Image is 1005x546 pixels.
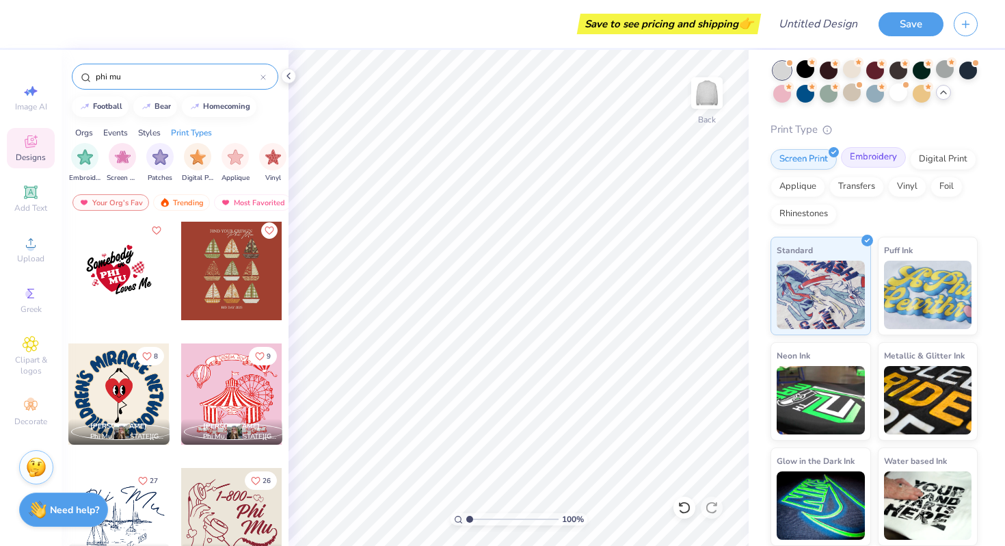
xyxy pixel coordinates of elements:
[103,127,128,139] div: Events
[94,70,260,83] input: Try "Alpha"
[15,101,47,112] span: Image AI
[90,432,164,442] span: Phi Mu, [US_STATE][GEOGRAPHIC_DATA]
[153,194,210,211] div: Trending
[107,143,138,183] div: filter for Screen Print
[182,96,256,117] button: homecoming
[133,96,177,117] button: bear
[777,366,865,434] img: Neon Ink
[182,173,213,183] span: Digital Print
[222,143,250,183] div: filter for Applique
[79,198,90,207] img: most_fav.gif
[884,366,972,434] img: Metallic & Glitter Ink
[245,471,277,490] button: Like
[90,421,147,431] span: [PERSON_NAME]
[155,103,171,110] div: bear
[93,103,122,110] div: football
[115,149,131,165] img: Screen Print Image
[69,143,100,183] button: filter button
[69,143,100,183] div: filter for Embroidery
[77,149,93,165] img: Embroidery Image
[16,152,46,163] span: Designs
[203,421,260,431] span: [PERSON_NAME]
[261,222,278,239] button: Like
[141,103,152,111] img: trend_line.gif
[146,143,174,183] div: filter for Patches
[136,347,164,365] button: Like
[220,198,231,207] img: most_fav.gif
[841,147,906,168] div: Embroidery
[17,253,44,264] span: Upload
[159,198,170,207] img: trending.gif
[7,354,55,376] span: Clipart & logos
[72,96,129,117] button: football
[138,127,161,139] div: Styles
[267,353,271,360] span: 9
[738,15,753,31] span: 👉
[146,143,174,183] button: filter button
[14,416,47,427] span: Decorate
[884,454,947,468] span: Water based Ink
[222,143,250,183] button: filter button
[259,143,286,183] div: filter for Vinyl
[693,79,721,107] img: Back
[107,143,138,183] button: filter button
[189,103,200,111] img: trend_line.gif
[182,143,213,183] div: filter for Digital Print
[888,177,926,197] div: Vinyl
[777,243,813,257] span: Standard
[171,127,212,139] div: Print Types
[228,149,243,165] img: Applique Image
[75,127,93,139] div: Orgs
[562,513,584,525] span: 100 %
[910,149,976,170] div: Digital Print
[69,173,100,183] span: Embroidery
[770,149,837,170] div: Screen Print
[50,504,99,517] strong: Need help?
[777,348,810,363] span: Neon Ink
[770,177,825,197] div: Applique
[222,173,250,183] span: Applique
[152,149,168,165] img: Patches Image
[214,194,291,211] div: Most Favorited
[154,353,158,360] span: 8
[930,177,963,197] div: Foil
[190,149,206,165] img: Digital Print Image
[150,478,158,484] span: 27
[249,347,277,365] button: Like
[698,114,716,126] div: Back
[884,261,972,329] img: Puff Ink
[148,173,172,183] span: Patches
[72,194,149,211] div: Your Org's Fav
[770,122,978,138] div: Print Type
[770,204,837,224] div: Rhinestones
[777,261,865,329] img: Standard
[580,14,758,34] div: Save to see pricing and shipping
[14,203,47,213] span: Add Text
[265,149,281,165] img: Vinyl Image
[203,432,277,442] span: Phi Mu, [US_STATE][GEOGRAPHIC_DATA]
[182,143,213,183] button: filter button
[884,471,972,540] img: Water based Ink
[203,103,250,110] div: homecoming
[768,10,868,38] input: Untitled Design
[148,222,165,239] button: Like
[263,478,271,484] span: 26
[829,177,884,197] div: Transfers
[884,348,965,363] span: Metallic & Glitter Ink
[777,471,865,540] img: Glow in the Dark Ink
[884,243,913,257] span: Puff Ink
[265,173,281,183] span: Vinyl
[21,304,42,315] span: Greek
[107,173,138,183] span: Screen Print
[879,12,943,36] button: Save
[259,143,286,183] button: filter button
[79,103,90,111] img: trend_line.gif
[777,454,855,468] span: Glow in the Dark Ink
[132,471,164,490] button: Like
